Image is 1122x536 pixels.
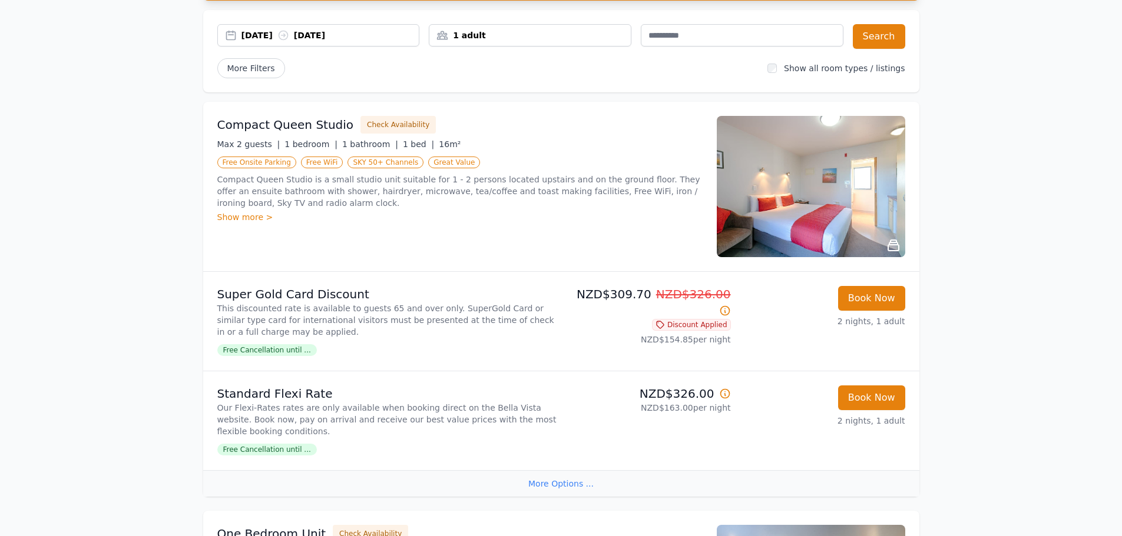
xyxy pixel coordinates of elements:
p: Super Gold Card Discount [217,286,557,302]
button: Search [853,24,905,49]
p: NZD$163.00 per night [566,402,731,414]
span: Free Onsite Parking [217,157,296,168]
button: Check Availability [360,116,436,134]
div: More Options ... [203,470,919,497]
div: [DATE] [DATE] [241,29,419,41]
span: Great Value [428,157,480,168]
span: 1 bed | [403,139,434,149]
button: Book Now [838,385,905,410]
span: NZD$326.00 [656,287,731,301]
button: Book Now [838,286,905,311]
span: Max 2 guests | [217,139,280,149]
span: 1 bathroom | [342,139,398,149]
p: 2 nights, 1 adult [740,415,905,427]
span: More Filters [217,58,285,78]
span: Discount Applied [652,319,731,331]
h3: Compact Queen Studio [217,116,354,133]
span: 16m² [439,139,461,149]
span: Free WiFi [301,157,343,168]
p: NZD$154.85 per night [566,334,731,345]
span: Free Cancellation until ... [217,444,317,455]
p: This discounted rate is available to guests 65 and over only. SuperGold Card or similar type card... [217,302,557,338]
p: NZD$309.70 [566,286,731,319]
div: Show more > [217,211,703,223]
span: Free Cancellation until ... [217,344,317,356]
p: NZD$326.00 [566,385,731,402]
span: 1 bedroom | [284,139,337,149]
label: Show all room types / listings [784,64,905,73]
p: Compact Queen Studio is a small studio unit suitable for 1 - 2 persons located upstairs and on th... [217,174,703,209]
p: 2 nights, 1 adult [740,315,905,327]
p: Our Flexi-Rates rates are only available when booking direct on the Bella Vista website. Book now... [217,402,557,437]
span: SKY 50+ Channels [347,157,423,168]
p: Standard Flexi Rate [217,385,557,402]
div: 1 adult [429,29,631,41]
